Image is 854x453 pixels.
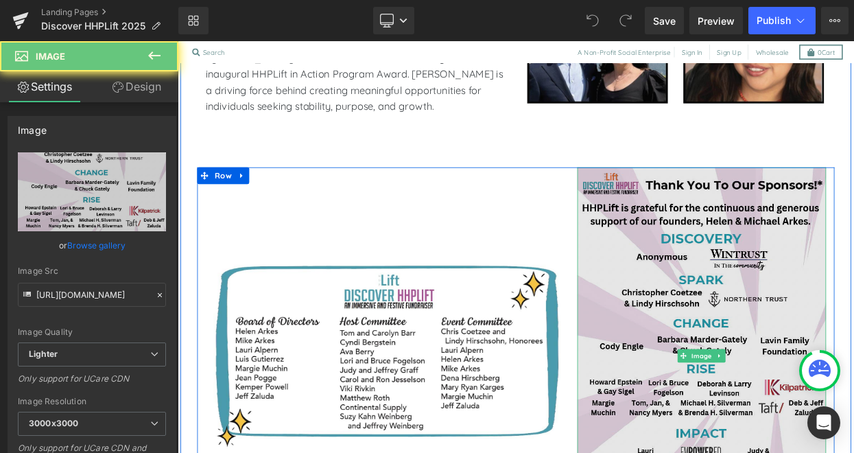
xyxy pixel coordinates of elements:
[785,8,790,19] span: 0
[757,15,791,26] span: Publish
[658,378,672,395] a: Expand / Collapse
[18,238,166,253] div: or
[70,155,88,176] a: Expand / Collapse
[763,4,816,23] a: 0Cart
[748,7,816,34] button: Publish
[42,155,70,176] span: Row
[18,117,47,136] div: Image
[18,266,166,276] div: Image Src
[612,7,639,34] button: Redo
[615,4,648,23] a: Sign In
[92,71,181,102] a: Design
[18,373,166,393] div: Only support for UCare CDN
[698,14,735,28] span: Preview
[658,4,696,23] a: Sign Up
[41,7,178,18] a: Landing Pages
[18,327,166,337] div: Image Quality
[689,7,743,34] a: Preview
[34,12,405,91] p: • [PERSON_NAME], Director of the LiftWorks™ Program, with the inaugural HHPLift in Action Program...
[14,4,62,23] a: Search
[653,14,676,28] span: Save
[29,418,78,428] b: 3000x3000
[178,7,209,34] a: New Library
[36,51,65,62] span: Image
[705,4,754,23] a: Wholesale
[18,283,166,307] input: Link
[18,397,166,406] div: Image Resolution
[821,7,849,34] button: More
[67,233,126,257] a: Browse gallery
[41,21,145,32] span: Discover HHPLift 2025
[31,8,58,19] span: Search
[491,7,610,20] li: A Non-Profit Social Enterprise
[29,349,58,359] b: Lighter
[628,378,659,395] span: Image
[579,7,606,34] button: Undo
[807,406,840,439] div: Open Intercom Messenger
